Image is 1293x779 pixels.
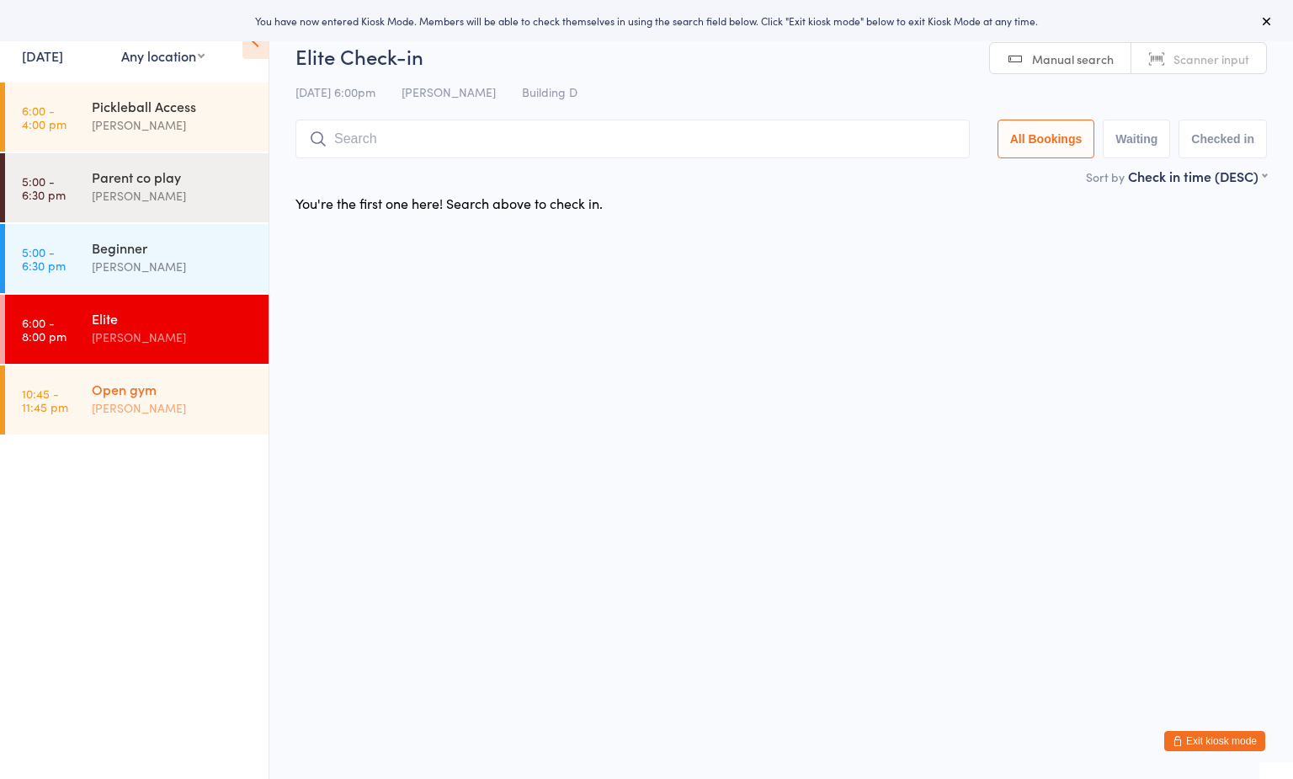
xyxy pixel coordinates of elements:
[295,194,603,212] div: You're the first one here! Search above to check in.
[295,83,375,100] span: [DATE] 6:00pm
[92,238,254,257] div: Beginner
[92,380,254,398] div: Open gym
[121,46,205,65] div: Any location
[92,328,254,347] div: [PERSON_NAME]
[5,224,269,293] a: 5:00 -6:30 pmBeginner[PERSON_NAME]
[92,309,254,328] div: Elite
[1164,731,1265,751] button: Exit kiosk mode
[1103,120,1170,158] button: Waiting
[22,245,66,272] time: 5:00 - 6:30 pm
[92,168,254,186] div: Parent co play
[92,97,254,115] div: Pickleball Access
[1086,168,1125,185] label: Sort by
[1128,167,1267,185] div: Check in time (DESC)
[522,83,577,100] span: Building D
[295,120,970,158] input: Search
[22,104,67,131] time: 6:00 - 4:00 pm
[92,186,254,205] div: [PERSON_NAME]
[998,120,1095,158] button: All Bookings
[22,387,68,414] time: 10:45 - 11:45 pm
[295,42,1267,70] h2: Elite Check-in
[92,398,254,418] div: [PERSON_NAME]
[22,174,66,201] time: 5:00 - 6:30 pm
[5,295,269,364] a: 6:00 -8:00 pmElite[PERSON_NAME]
[402,83,496,100] span: [PERSON_NAME]
[5,153,269,222] a: 5:00 -6:30 pmParent co play[PERSON_NAME]
[27,13,1266,28] div: You have now entered Kiosk Mode. Members will be able to check themselves in using the search fie...
[5,83,269,152] a: 6:00 -4:00 pmPickleball Access[PERSON_NAME]
[5,365,269,435] a: 10:45 -11:45 pmOpen gym[PERSON_NAME]
[1032,51,1114,67] span: Manual search
[1179,120,1267,158] button: Checked in
[1173,51,1249,67] span: Scanner input
[22,316,67,343] time: 6:00 - 8:00 pm
[92,115,254,135] div: [PERSON_NAME]
[92,257,254,276] div: [PERSON_NAME]
[22,46,63,65] a: [DATE]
